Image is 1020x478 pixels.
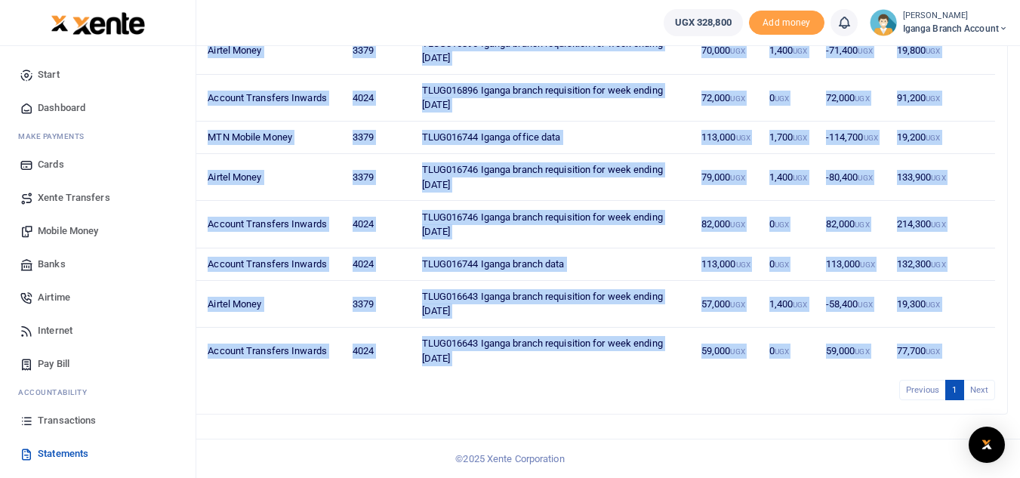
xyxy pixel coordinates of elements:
[38,290,70,305] span: Airtime
[903,22,1008,35] span: Iganga Branch Account
[775,261,789,269] small: UGX
[736,261,750,269] small: UGX
[818,27,889,74] td: -71,400
[26,131,85,142] span: ake Payments
[926,134,940,142] small: UGX
[730,347,744,356] small: UGX
[12,314,183,347] a: Internet
[931,174,945,182] small: UGX
[761,75,818,122] td: 0
[72,12,146,35] img: logo-large
[12,58,183,91] a: Start
[730,174,744,182] small: UGX
[413,328,692,374] td: TLUG016643 Iganga branch requisition for week ending [DATE]
[12,404,183,437] a: Transactions
[730,94,744,103] small: UGX
[199,328,344,374] td: Account Transfers Inwards
[199,27,344,74] td: Airtel Money
[858,301,872,309] small: UGX
[413,27,692,74] td: TLUG016896 Iganga branch requisition for week ending [DATE]
[199,281,344,328] td: Airtel Money
[12,91,183,125] a: Dashboard
[199,75,344,122] td: Account Transfers Inwards
[38,413,96,428] span: Transactions
[926,301,940,309] small: UGX
[38,323,72,338] span: Internet
[344,154,413,201] td: 3379
[12,148,183,181] a: Cards
[969,427,1005,463] div: Open Intercom Messenger
[12,125,183,148] li: M
[413,201,692,248] td: TLUG016746 Iganga branch requisition for week ending [DATE]
[761,27,818,74] td: 1,400
[761,281,818,328] td: 1,400
[730,47,744,55] small: UGX
[775,220,789,229] small: UGX
[693,75,761,122] td: 72,000
[38,356,69,372] span: Pay Bill
[693,154,761,201] td: 79,000
[730,301,744,309] small: UGX
[818,154,889,201] td: -80,400
[818,75,889,122] td: 72,000
[344,328,413,374] td: 4024
[858,174,872,182] small: UGX
[12,281,183,314] a: Airtime
[344,201,413,248] td: 4024
[70,378,449,402] div: Showing 1 to 9 of 9 entries
[870,9,1008,36] a: profile-user [PERSON_NAME] Iganga Branch Account
[12,437,183,470] a: Statements
[793,301,807,309] small: UGX
[693,201,761,248] td: 82,000
[693,248,761,281] td: 113,000
[693,328,761,374] td: 59,000
[38,100,85,116] span: Dashboard
[38,446,88,461] span: Statements
[903,10,1008,23] small: [PERSON_NAME]
[38,67,60,82] span: Start
[926,47,940,55] small: UGX
[749,11,824,35] li: Toup your wallet
[12,248,183,281] a: Banks
[413,122,692,154] td: TLUG016744 Iganga office data
[38,157,64,172] span: Cards
[775,347,789,356] small: UGX
[199,248,344,281] td: Account Transfers Inwards
[926,347,940,356] small: UGX
[344,248,413,281] td: 4024
[344,281,413,328] td: 3379
[889,248,996,281] td: 132,300
[793,174,807,182] small: UGX
[29,387,87,398] span: countability
[793,47,807,55] small: UGX
[199,154,344,201] td: Airtel Money
[344,122,413,154] td: 3379
[793,134,807,142] small: UGX
[413,154,692,201] td: TLUG016746 Iganga branch requisition for week ending [DATE]
[860,261,874,269] small: UGX
[413,281,692,328] td: TLUG016643 Iganga branch requisition for week ending [DATE]
[931,261,945,269] small: UGX
[413,248,692,281] td: TLUG016744 Iganga branch data
[736,134,750,142] small: UGX
[749,11,824,35] span: Add money
[12,181,183,214] a: Xente Transfers
[889,122,996,154] td: 19,200
[199,122,344,154] td: MTN Mobile Money
[855,94,869,103] small: UGX
[870,9,897,36] img: profile-user
[658,9,749,36] li: Wallet ballance
[344,27,413,74] td: 3379
[931,220,945,229] small: UGX
[858,47,872,55] small: UGX
[818,281,889,328] td: -58,400
[889,154,996,201] td: 133,900
[38,224,98,239] span: Mobile Money
[693,281,761,328] td: 57,000
[889,328,996,374] td: 77,700
[749,16,824,27] a: Add money
[675,15,732,30] span: UGX 328,800
[889,281,996,328] td: 19,300
[864,134,878,142] small: UGX
[818,328,889,374] td: 59,000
